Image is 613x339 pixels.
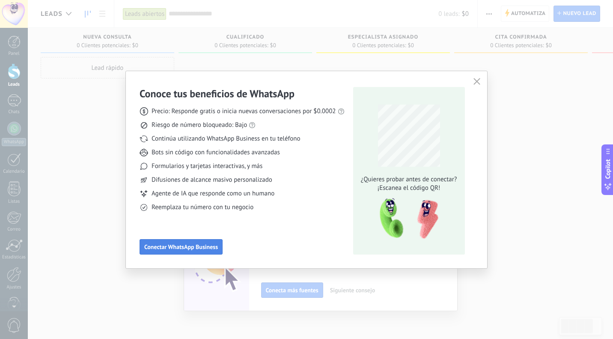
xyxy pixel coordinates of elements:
[152,135,300,143] span: Continúa utilizando WhatsApp Business en tu teléfono
[372,196,440,242] img: qr-pic-1x.png
[358,175,459,184] span: ¿Quieres probar antes de conectar?
[140,239,223,255] button: Conectar WhatsApp Business
[140,87,295,100] h3: Conoce tus beneficios de WhatsApp
[604,159,612,179] span: Copilot
[152,162,262,171] span: Formularios y tarjetas interactivas, y más
[152,189,274,198] span: Agente de IA que responde como un humano
[152,176,272,184] span: Difusiones de alcance masivo personalizado
[152,107,336,116] span: Precio: Responde gratis o inicia nuevas conversaciones por $0.0002
[152,148,280,157] span: Bots sin código con funcionalidades avanzadas
[358,184,459,192] span: ¡Escanea el código QR!
[152,121,247,129] span: Riesgo de número bloqueado: Bajo
[152,203,253,212] span: Reemplaza tu número con tu negocio
[144,244,218,250] span: Conectar WhatsApp Business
